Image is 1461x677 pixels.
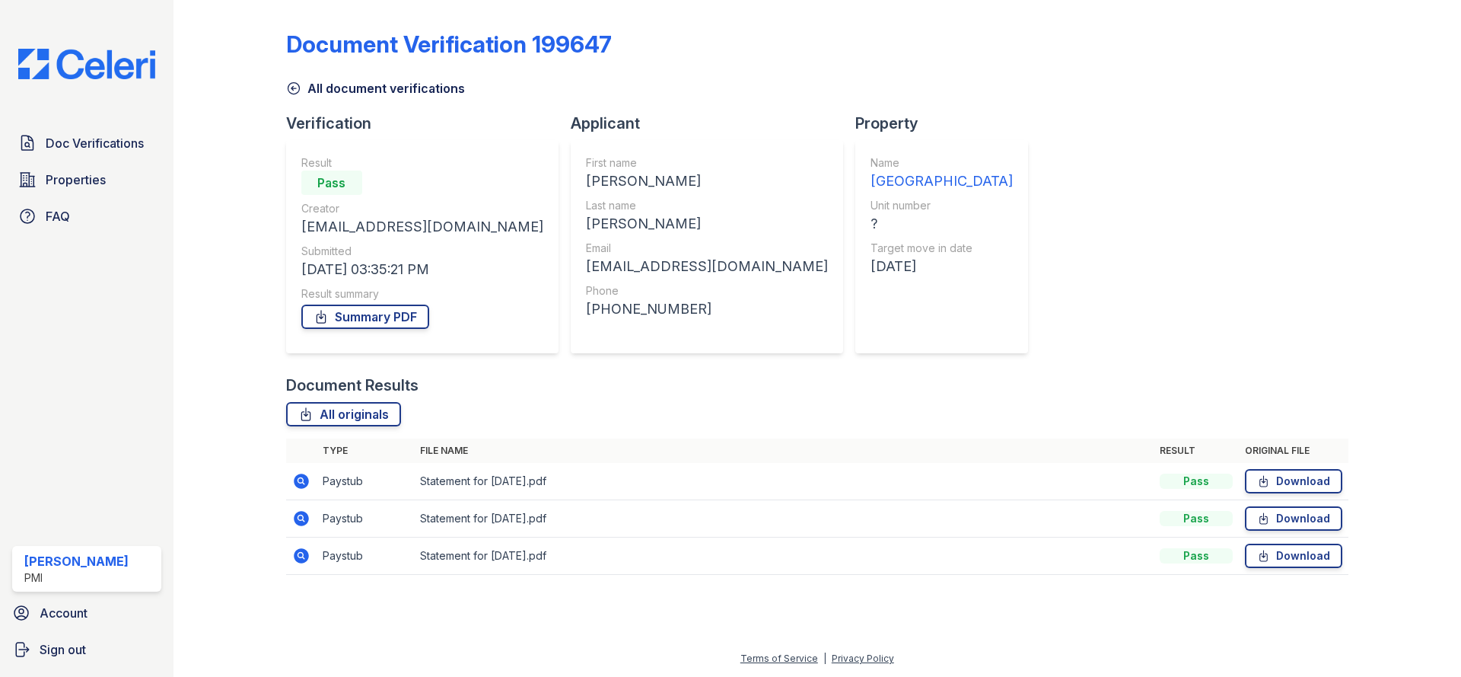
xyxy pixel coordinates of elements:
[1160,548,1233,564] div: Pass
[571,113,855,134] div: Applicant
[301,305,429,329] a: Summary PDF
[586,213,828,235] div: [PERSON_NAME]
[414,500,1154,538] td: Statement for [DATE].pdf
[586,299,828,320] div: [PHONE_NUMBER]
[46,207,70,225] span: FAQ
[414,538,1154,575] td: Statement for [DATE].pdf
[871,155,1013,171] div: Name
[301,155,543,171] div: Result
[414,463,1154,500] td: Statement for [DATE].pdf
[12,164,161,195] a: Properties
[586,171,828,192] div: [PERSON_NAME]
[286,402,401,426] a: All originals
[301,216,543,238] div: [EMAIL_ADDRESS][DOMAIN_NAME]
[586,198,828,213] div: Last name
[6,49,167,79] img: CE_Logo_Blue-a8612792a0a2168367f1c8372b55b34899dd931a85d93a1a3d3e32e68fde9ad4.png
[414,439,1154,463] th: File name
[586,241,828,256] div: Email
[301,244,543,259] div: Submitted
[24,552,129,570] div: [PERSON_NAME]
[286,375,419,396] div: Document Results
[832,653,894,664] a: Privacy Policy
[740,653,818,664] a: Terms of Service
[24,570,129,586] div: PMI
[40,604,88,622] span: Account
[1245,506,1342,531] a: Download
[301,286,543,302] div: Result summary
[871,171,1013,192] div: [GEOGRAPHIC_DATA]
[1397,616,1446,662] iframe: chat widget
[586,256,828,277] div: [EMAIL_ADDRESS][DOMAIN_NAME]
[301,201,543,216] div: Creator
[317,538,414,575] td: Paystub
[286,79,465,97] a: All document verifications
[40,640,86,659] span: Sign out
[1245,469,1342,493] a: Download
[317,439,414,463] th: Type
[871,241,1013,256] div: Target move in date
[1154,439,1239,463] th: Result
[46,134,144,152] span: Doc Verifications
[317,463,414,500] td: Paystub
[6,634,167,665] a: Sign out
[301,171,362,195] div: Pass
[286,30,612,58] div: Document Verification 199647
[586,155,828,171] div: First name
[586,283,828,299] div: Phone
[871,198,1013,213] div: Unit number
[1239,439,1348,463] th: Original file
[855,113,1040,134] div: Property
[871,256,1013,277] div: [DATE]
[301,259,543,280] div: [DATE] 03:35:21 PM
[6,598,167,628] a: Account
[46,171,106,189] span: Properties
[871,213,1013,235] div: ?
[286,113,571,134] div: Verification
[823,653,826,664] div: |
[1245,544,1342,568] a: Download
[317,500,414,538] td: Paystub
[871,155,1013,192] a: Name [GEOGRAPHIC_DATA]
[1160,474,1233,489] div: Pass
[12,128,161,158] a: Doc Verifications
[12,201,161,232] a: FAQ
[1160,511,1233,526] div: Pass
